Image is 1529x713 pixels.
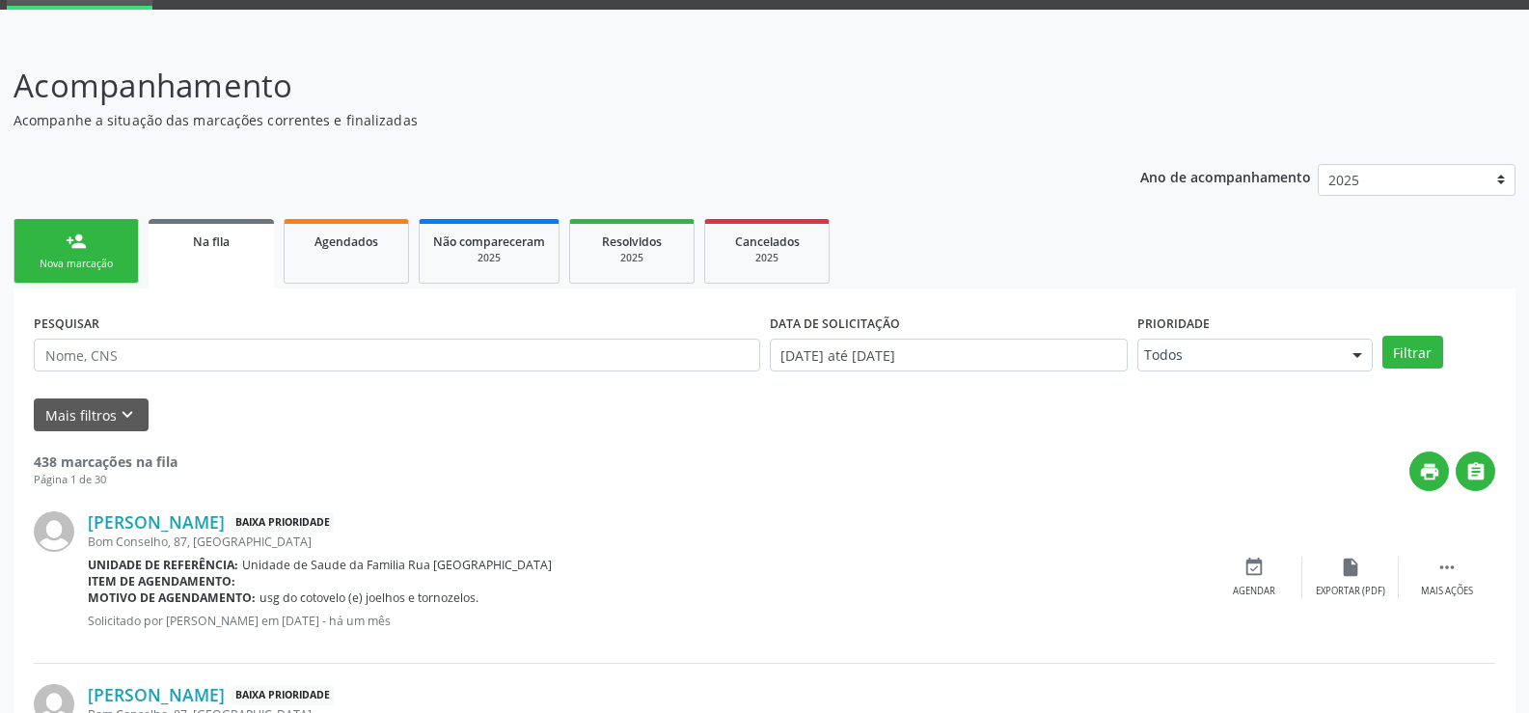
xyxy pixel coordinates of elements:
[34,472,177,488] div: Página 1 de 30
[88,613,1206,629] p: Solicitado por [PERSON_NAME] em [DATE] - há um mês
[117,404,138,425] i: keyboard_arrow_down
[1316,585,1385,598] div: Exportar (PDF)
[1456,452,1495,491] button: 
[1419,461,1440,482] i: print
[242,557,552,573] span: Unidade de Saude da Familia Rua [GEOGRAPHIC_DATA]
[88,573,235,590] b: Item de agendamento:
[34,309,99,339] label: PESQUISAR
[719,251,815,265] div: 2025
[88,511,225,533] a: [PERSON_NAME]
[1144,345,1333,365] span: Todos
[14,62,1065,110] p: Acompanhamento
[770,309,900,339] label: DATA DE SOLICITAÇÃO
[1465,461,1487,482] i: 
[34,452,177,471] strong: 438 marcações na fila
[14,110,1065,130] p: Acompanhe a situação das marcações correntes e finalizadas
[433,251,545,265] div: 2025
[232,512,334,533] span: Baixa Prioridade
[28,257,124,271] div: Nova marcação
[259,590,478,606] span: usg do cotovelo (e) joelhos e tornozelos.
[1243,557,1265,578] i: event_available
[1140,164,1311,188] p: Ano de acompanhamento
[770,339,1128,371] input: Selecione um intervalo
[1382,336,1443,369] button: Filtrar
[584,251,680,265] div: 2025
[66,231,87,252] div: person_add
[34,398,149,432] button: Mais filtroskeyboard_arrow_down
[88,684,225,705] a: [PERSON_NAME]
[88,534,1206,550] div: Bom Conselho, 87, [GEOGRAPHIC_DATA]
[1436,557,1458,578] i: 
[193,233,230,250] span: Na fila
[1137,309,1210,339] label: Prioridade
[34,339,760,371] input: Nome, CNS
[1233,585,1275,598] div: Agendar
[232,685,334,705] span: Baixa Prioridade
[433,233,545,250] span: Não compareceram
[88,557,238,573] b: Unidade de referência:
[602,233,662,250] span: Resolvidos
[735,233,800,250] span: Cancelados
[1409,452,1449,491] button: print
[314,233,378,250] span: Agendados
[34,511,74,552] img: img
[1421,585,1473,598] div: Mais ações
[88,590,256,606] b: Motivo de agendamento:
[1340,557,1361,578] i: insert_drive_file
